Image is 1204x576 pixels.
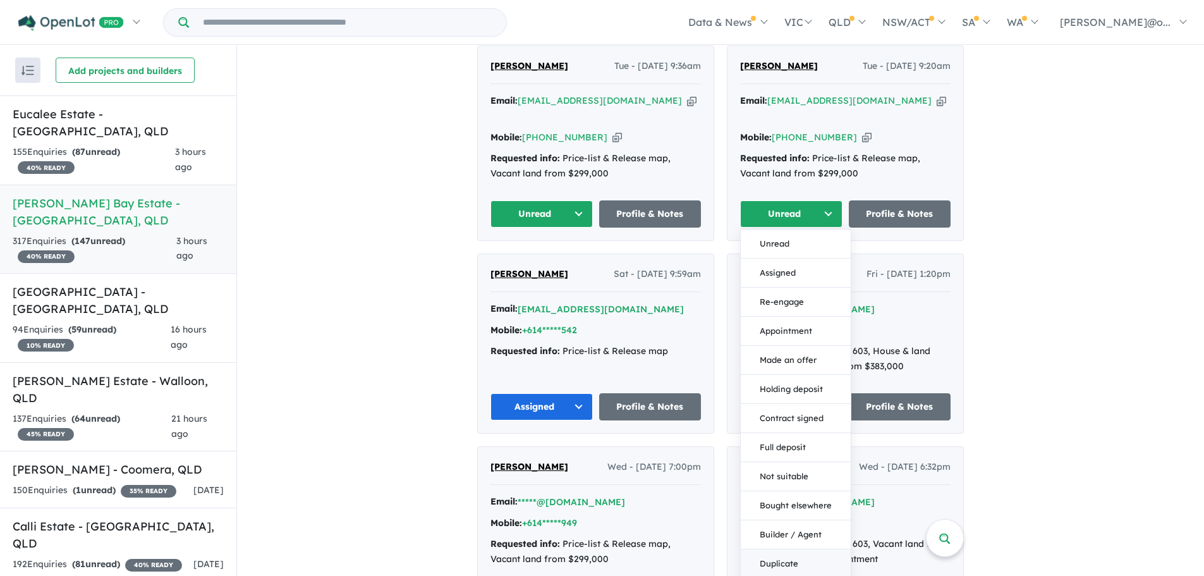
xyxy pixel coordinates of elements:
[13,483,176,498] div: 150 Enquir ies
[18,428,74,441] span: 45 % READY
[73,484,116,496] strong: ( unread)
[490,95,518,106] strong: Email:
[740,59,818,74] a: [PERSON_NAME]
[490,460,568,475] a: [PERSON_NAME]
[740,200,842,228] button: Unread
[741,520,851,549] button: Builder / Agent
[13,461,224,478] h5: [PERSON_NAME] - Coomera , QLD
[13,195,224,229] h5: [PERSON_NAME] Bay Estate - [GEOGRAPHIC_DATA] , QLD
[75,146,85,157] span: 87
[13,557,182,572] div: 192 Enquir ies
[741,462,851,491] button: Not suitable
[490,132,522,143] strong: Mobile:
[75,558,85,570] span: 81
[767,95,932,106] a: [EMAIL_ADDRESS][DOMAIN_NAME]
[772,132,857,143] a: [PHONE_NUMBER]
[71,324,82,335] span: 59
[18,250,75,263] span: 40 % READY
[862,131,872,144] button: Copy
[741,288,851,317] button: Re-engage
[193,558,224,570] span: [DATE]
[192,9,504,36] input: Try estate name, suburb, builder or developer
[71,413,120,424] strong: ( unread)
[490,461,568,472] span: [PERSON_NAME]
[599,200,702,228] a: Profile & Notes
[72,146,120,157] strong: ( unread)
[71,235,125,247] strong: ( unread)
[612,131,622,144] button: Copy
[75,413,85,424] span: 64
[171,324,207,350] span: 16 hours ago
[13,106,224,140] h5: Eucalee Estate - [GEOGRAPHIC_DATA] , QLD
[72,558,120,570] strong: ( unread)
[13,322,171,353] div: 94 Enquir ies
[859,460,951,475] span: Wed - [DATE] 6:32pm
[490,538,560,549] strong: Requested info:
[121,485,176,498] span: 35 % READY
[522,132,607,143] a: [PHONE_NUMBER]
[490,324,522,336] strong: Mobile:
[741,259,851,288] button: Assigned
[740,152,810,164] strong: Requested info:
[687,94,696,107] button: Copy
[867,267,951,282] span: Fri - [DATE] 1:20pm
[490,59,568,74] a: [PERSON_NAME]
[490,200,593,228] button: Unread
[13,518,224,552] h5: Calli Estate - [GEOGRAPHIC_DATA] , QLD
[171,413,207,439] span: 21 hours ago
[490,344,701,359] div: Price-list & Release map
[490,267,568,282] a: [PERSON_NAME]
[490,345,560,357] strong: Requested info:
[518,303,684,316] button: [EMAIL_ADDRESS][DOMAIN_NAME]
[175,146,206,173] span: 3 hours ago
[13,412,171,442] div: 137 Enquir ies
[76,484,81,496] span: 1
[13,372,224,407] h5: [PERSON_NAME] Estate - Walloon , QLD
[741,491,851,520] button: Bought elsewhere
[75,235,90,247] span: 147
[56,58,195,83] button: Add projects and builders
[176,235,207,262] span: 3 hours ago
[741,317,851,346] button: Appointment
[740,95,767,106] strong: Email:
[741,404,851,433] button: Contract signed
[490,303,518,314] strong: Email:
[741,433,851,462] button: Full deposit
[68,324,116,335] strong: ( unread)
[490,152,560,164] strong: Requested info:
[614,59,701,74] span: Tue - [DATE] 9:36am
[614,267,701,282] span: Sat - [DATE] 9:59am
[741,346,851,375] button: Made an offer
[490,537,701,567] div: Price-list & Release map, Vacant land from $299,000
[490,60,568,71] span: [PERSON_NAME]
[607,460,701,475] span: Wed - [DATE] 7:00pm
[490,151,701,181] div: Price-list & Release map, Vacant land from $299,000
[490,517,522,529] strong: Mobile:
[740,132,772,143] strong: Mobile:
[518,95,682,106] a: [EMAIL_ADDRESS][DOMAIN_NAME]
[125,559,182,572] span: 40 % READY
[740,151,951,181] div: Price-list & Release map, Vacant land from $299,000
[490,268,568,279] span: [PERSON_NAME]
[13,283,224,317] h5: [GEOGRAPHIC_DATA] - [GEOGRAPHIC_DATA] , QLD
[741,375,851,404] button: Holding deposit
[599,393,702,420] a: Profile & Notes
[937,94,946,107] button: Copy
[18,161,75,174] span: 40 % READY
[21,66,34,75] img: sort.svg
[18,15,124,31] img: Openlot PRO Logo White
[490,393,593,420] button: Assigned
[13,145,175,175] div: 155 Enquir ies
[13,234,176,264] div: 317 Enquir ies
[193,484,224,496] span: [DATE]
[490,496,518,507] strong: Email:
[741,230,851,259] button: Unread
[18,339,74,352] span: 10 % READY
[863,59,951,74] span: Tue - [DATE] 9:20am
[849,393,951,420] a: Profile & Notes
[740,60,818,71] span: [PERSON_NAME]
[1060,16,1171,28] span: [PERSON_NAME]@o...
[849,200,951,228] a: Profile & Notes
